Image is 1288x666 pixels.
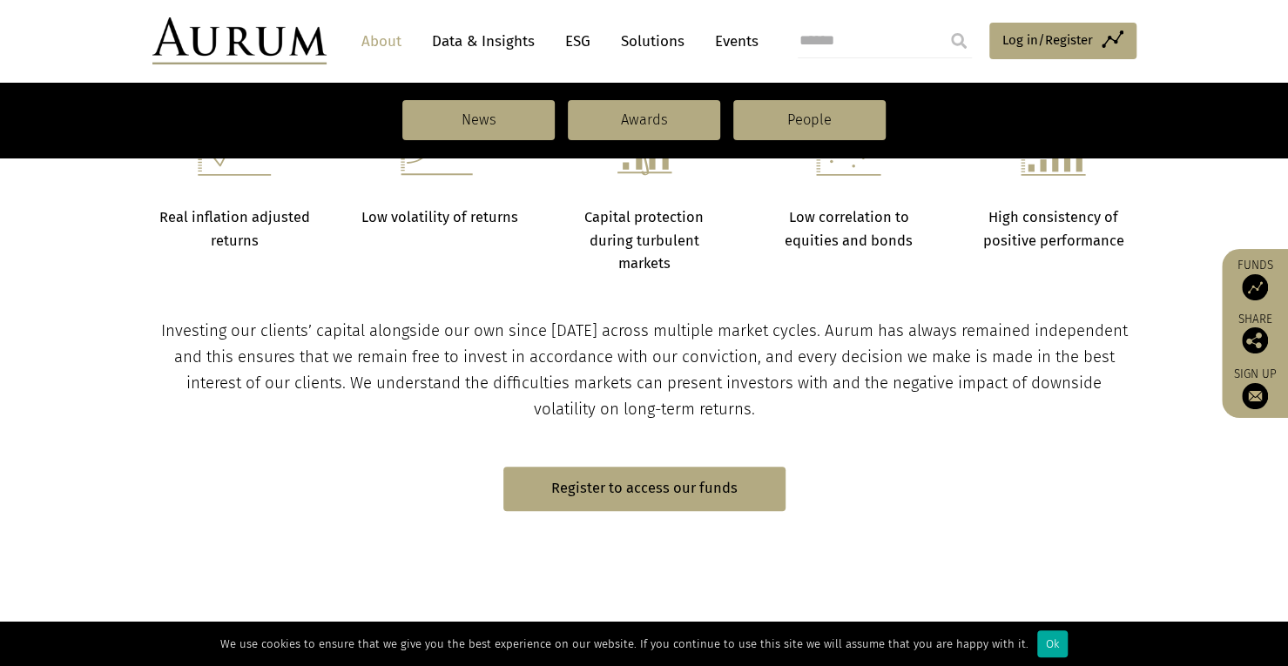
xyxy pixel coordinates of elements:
a: Events [706,25,759,57]
a: Register to access our funds [503,467,786,511]
strong: Capital protection during turbulent markets [584,209,704,272]
a: Funds [1231,258,1279,300]
strong: High consistency of positive performance [983,209,1124,248]
div: Share [1231,313,1279,353]
strong: Low volatility of returns [361,209,517,225]
a: Log in/Register [989,23,1136,59]
div: Ok [1037,630,1068,657]
a: About [353,25,410,57]
strong: Real inflation adjusted returns [159,209,310,248]
img: Access Funds [1242,274,1268,300]
a: Data & Insights [423,25,543,57]
a: Sign up [1231,367,1279,409]
span: Log in/Register [1002,30,1093,50]
input: Submit [941,24,976,58]
a: People [733,100,886,140]
a: News [402,100,555,140]
img: Sign up to our newsletter [1242,383,1268,409]
span: Investing our clients’ capital alongside our own since [DATE] across multiple market cycles. Auru... [161,321,1128,419]
a: ESG [556,25,599,57]
a: Awards [568,100,720,140]
a: Solutions [612,25,693,57]
strong: Low correlation to equities and bonds [785,209,913,248]
img: Aurum [152,17,327,64]
img: Share this post [1242,327,1268,353]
